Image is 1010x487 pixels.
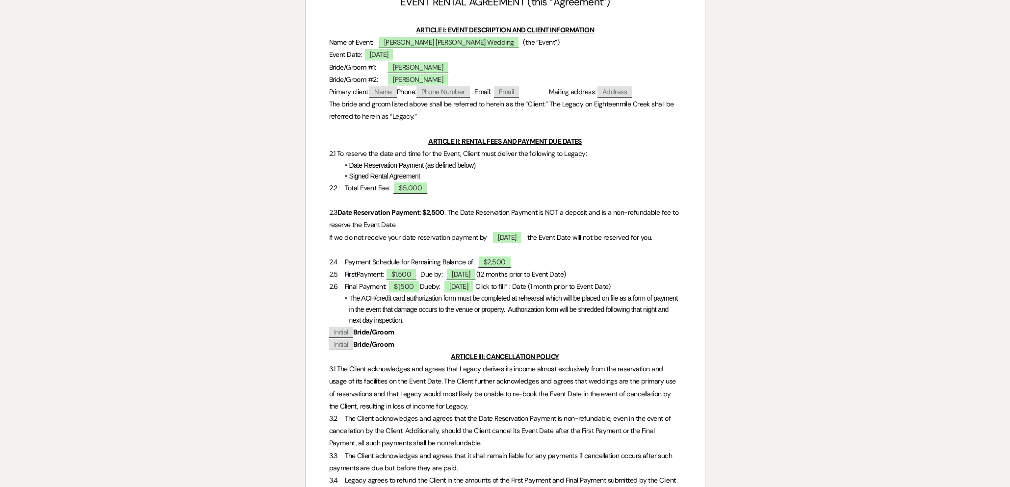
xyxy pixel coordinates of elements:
[494,86,519,98] span: Email
[432,282,440,291] span: by:
[353,328,394,336] strong: Bride/Groom
[329,63,386,72] span: Bride/Groom #1:
[357,270,384,279] span: Payment:
[329,149,587,158] span: 2.1 To reserve the date and time for the Event, Client must deliver the following to Legacy:
[353,340,394,349] strong: Bride/Groom
[451,352,559,361] u: ARTICLE III: CANCELLATION POLICY
[349,294,679,324] span: The ACH/credit card authorization form must be completed at rehearsal which will be placed on fil...
[329,364,678,410] span: 3.1 The Client acknowledges and agrees that Legacy derives its income almost exclusively from the...
[528,282,611,291] span: (1 month prior to Event Date)
[369,86,397,98] span: Name
[329,208,337,217] span: 2.3
[492,231,522,243] span: [DATE]
[329,270,357,279] span: 2.5 First
[329,327,353,338] span: Initial
[522,233,657,242] span: the Event Date will not be reserved for you.
[428,137,582,146] u: ARTICLE II: RENTAL FEES AND PAYMENT DUE DATES
[470,87,494,96] span: . Email:
[387,73,449,85] span: [PERSON_NAME]
[443,280,474,292] span: [DATE]
[446,268,476,280] span: [DATE]
[349,172,420,180] span: Signed Rental Agreement
[329,38,377,47] span: Name of Event:
[329,257,474,266] span: 2.4 Payment Schedule for Remaining Balance of:
[329,87,370,96] span: Primary client:
[474,282,528,291] span: Click to fill* : Date
[329,100,676,121] span: The bride and groom listed above shall be referred to herein as the “Client.” The Legacy on Eight...
[388,280,420,292] span: $1,500
[337,208,444,217] strong: Date Reservation Payment: $2,500
[329,183,390,192] span: 2.2 Total Event Fee:
[378,36,519,48] span: [PERSON_NAME] [PERSON_NAME] Wedding
[387,61,449,73] span: [PERSON_NAME]
[519,87,597,96] span: Mailing address:
[364,48,394,60] span: [DATE]
[397,87,416,96] span: Phone:
[329,233,491,242] span: If we do not receive your date reservation payment by
[329,208,680,229] span: . The Date Reservation Payment is NOT a deposit and is a non-refundable fee to reserve the Event ...
[329,282,387,291] span: 2.6 Final Payment:
[416,26,594,34] u: ARTICLE I: EVENT DESCRIPTION AND CLIENT INFORMATION
[329,451,674,472] span: 3.3 The Client acknowledges and agrees that it shall remain liable for any payments if cancellati...
[393,181,428,194] span: $5,000
[329,339,353,350] span: Initial
[478,256,512,268] span: $2,500
[420,282,432,291] span: Due
[349,161,476,169] span: Date Reservation Payment (as defined below)
[597,86,632,98] span: Address
[329,75,386,84] span: Bride/Groom #2:
[417,270,444,279] span: Due by:
[329,50,363,59] span: Event Date:
[416,86,470,98] span: Phone Number
[476,270,566,279] span: (12 months prior to Event Date)
[519,38,559,47] span: (the “Event”)
[329,414,673,447] span: 3.2 The Client acknowledges and agrees that the Date Reservation Payment is non-refundable, even ...
[386,268,417,280] span: $1,500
